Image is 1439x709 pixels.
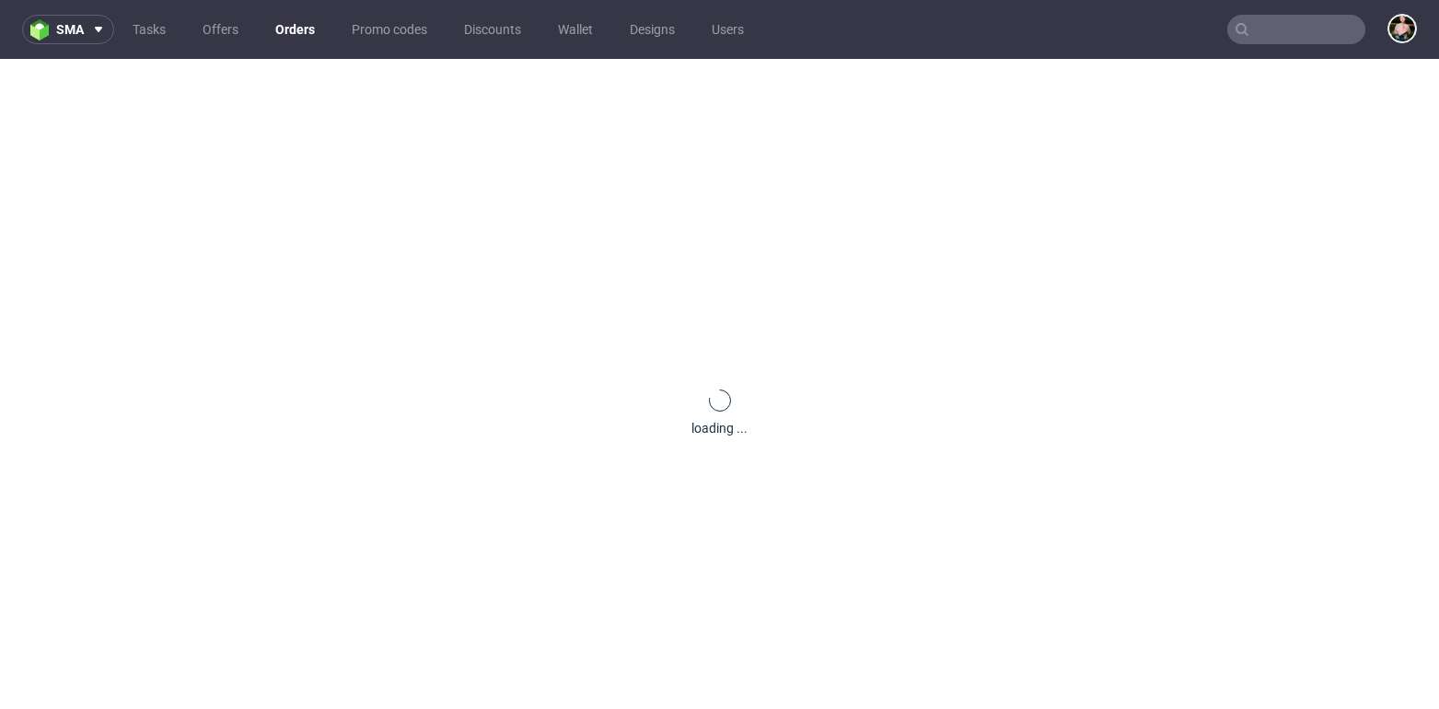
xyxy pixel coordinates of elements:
[22,15,114,44] button: sma
[122,15,177,44] a: Tasks
[56,23,84,36] span: sma
[619,15,686,44] a: Designs
[264,15,326,44] a: Orders
[191,15,250,44] a: Offers
[453,15,532,44] a: Discounts
[30,19,56,41] img: logo
[701,15,755,44] a: Users
[341,15,438,44] a: Promo codes
[1389,16,1415,41] img: Marta Tomaszewska
[691,419,748,437] div: loading ...
[547,15,604,44] a: Wallet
